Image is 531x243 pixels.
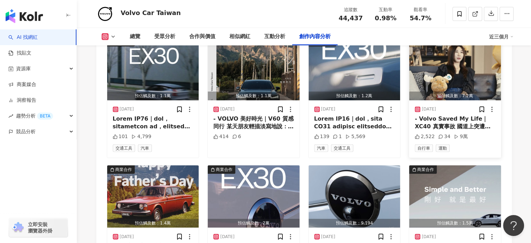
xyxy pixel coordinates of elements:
div: 商業合作 [417,166,434,173]
div: 創作內容分析 [299,33,331,41]
button: 預估觸及數：1.1萬 [208,38,300,100]
div: 1 [333,133,342,140]
button: 預估觸及數：7.2萬 [409,38,501,100]
div: 受眾分析 [154,33,175,41]
button: 商業合作預估觸及數：1.5萬 [409,165,501,228]
img: post-image [107,165,199,228]
div: 總覽 [130,33,140,41]
div: 101 [113,133,128,140]
div: [DATE] [422,106,436,112]
div: 商業合作 [216,166,233,173]
span: 競品分析 [16,124,36,140]
img: post-image [409,38,501,100]
div: 相似網紅 [229,33,250,41]
div: 139 [314,133,330,140]
img: chrome extension [11,222,25,233]
span: 54.7% [410,15,431,22]
span: 44,437 [339,14,363,22]
span: 汽車 [138,144,152,152]
div: - Volvo Saved My Life｜XC40 真實事故 國道上突遭貨卡高速追撞 車輛衝出車道、二次撞擊護欄後逆向停下 零件四散、車尾潰縮 車主吳小姐僅留下輕微擦傷，從事故現場自行脫困 「... [415,115,495,131]
div: [DATE] [321,106,335,112]
div: Volvo Car Taiwan [121,8,181,17]
div: 預估觸及數：1.1萬 [208,92,300,100]
div: 9萬 [454,133,468,140]
div: 414 [213,133,229,140]
div: 預估觸及數：2萬 [208,219,300,228]
div: 預估觸及數：1.5萬 [409,219,501,228]
span: 立即安裝 瀏覽器外掛 [28,221,52,234]
button: 商業合作預估觸及數：2萬 [208,165,300,228]
img: KOL Avatar [95,3,116,24]
div: [DATE] [120,234,134,240]
img: post-image [208,165,300,228]
div: [DATE] [422,234,436,240]
div: 商業合作 [115,166,132,173]
img: post-image [107,38,199,100]
div: BETA [37,113,53,120]
span: 交通工具 [331,144,353,152]
a: searchAI 找網紅 [8,34,38,41]
div: [DATE] [120,106,134,112]
div: 互動分析 [264,33,285,41]
button: 商業合作預估觸及數：1.2萬 [309,38,400,100]
div: - VOLVO 美好時光｜V60 質感同行 某天朋友輕描淡寫地說：「來啦，你會喜歡的。」 沒想到這句話，成了我們並肩上路的開始 V60 車主 [PERSON_NAME] @xxx_billy_x... [213,115,294,131]
div: 互動率 [373,6,399,13]
span: 資源庫 [16,61,31,77]
button: 預估觸及數：9,194 [309,165,400,228]
div: 5,569 [345,133,365,140]
div: Lorem IP76｜dol，sitametcon ad，elitsedd EI67，temporincididun UTLAB etdolor Magnaa Enima Minimven Qu... [113,115,193,131]
div: 34 [438,133,450,140]
img: post-image [309,165,400,228]
span: 交通工具 [113,144,135,152]
iframe: Help Scout Beacon - Open [503,215,524,236]
div: [DATE] [321,234,335,240]
div: [DATE] [220,106,235,112]
span: 汽車 [314,144,328,152]
div: 預估觸及數：9,194 [309,219,400,228]
span: 趨勢分析 [16,108,53,124]
img: post-image [409,165,501,228]
img: logo [6,9,43,23]
span: rise [8,114,13,119]
div: 近三個月 [489,31,514,42]
div: [DATE] [220,234,235,240]
div: 2,522 [415,133,435,140]
div: 4,799 [131,133,151,140]
div: Lorem IP16｜dol，sita CO31 adipisc elitseddoe TEMPO incidid Utlabo Etdol Magnaali Enima mini 454.5 ... [314,115,395,131]
div: 預估觸及數：1.2萬 [309,92,400,100]
button: 商業合作預估觸及數：1.1萬 [107,38,199,100]
a: 商案媒合 [8,81,36,88]
div: 觀看率 [407,6,434,13]
img: post-image [208,38,300,100]
div: 6 [232,133,241,140]
span: 自行車 [415,144,433,152]
a: 洞察報告 [8,97,36,104]
div: 追蹤數 [338,6,364,13]
a: chrome extension立即安裝 瀏覽器外掛 [9,218,68,237]
a: 找貼文 [8,50,31,57]
div: 合作與價值 [189,33,215,41]
button: 商業合作預估觸及數：1.4萬 [107,165,199,228]
div: 預估觸及數：7.2萬 [409,92,501,100]
img: post-image [309,38,400,100]
div: 預估觸及數：1.1萬 [107,92,199,100]
div: 預估觸及數：1.4萬 [107,219,199,228]
span: 運動 [436,144,450,152]
span: 0.98% [375,15,396,22]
